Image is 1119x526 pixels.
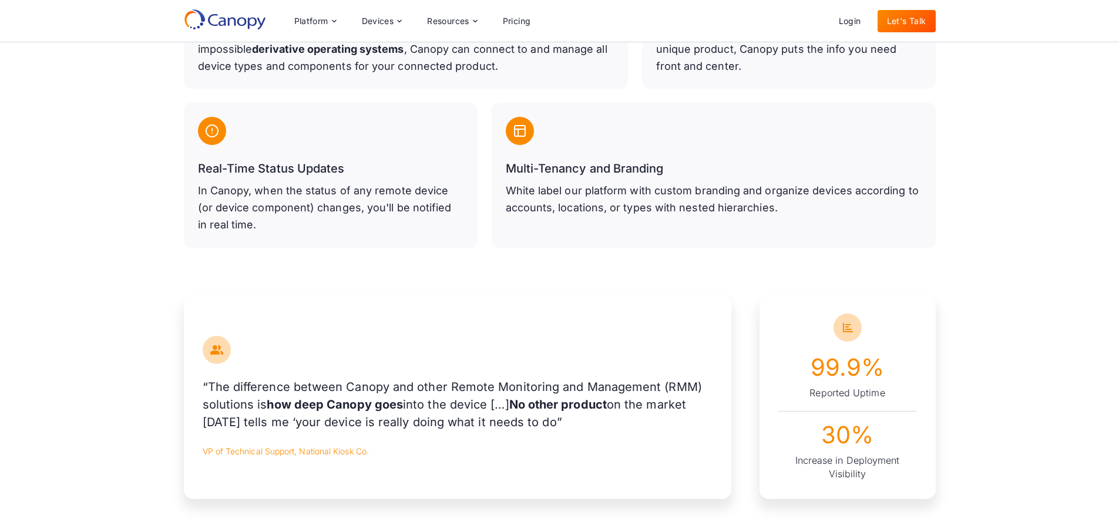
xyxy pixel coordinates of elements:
a: Login [829,10,871,32]
div: Devices [362,17,394,25]
div: 99.9% [778,356,917,379]
a: Pricing [493,10,540,32]
h3: Real-Time Status Updates [198,159,463,178]
p: VP of Technical Support, National Kiosk Co. [203,445,713,457]
div: 30% [778,423,917,447]
div: Increase in Deployment Visibility [778,454,917,480]
div: Platform [294,17,328,25]
a: Let's Talk [878,10,936,32]
div: Platform [285,9,345,33]
p: “The difference between Canopy and other Remote Monitoring and Management (RMM) solutions is into... [203,378,713,431]
div: Devices [352,9,411,33]
strong: No other product [509,397,607,412]
p: In Canopy, when the status of any remote device (or device component) changes, you'll be notified... [198,183,463,233]
div: Reported Uptime [778,386,917,399]
h3: Multi-Tenancy and Branding [506,159,922,178]
strong: how deep Canopy goes [267,397,403,412]
div: Resources [427,17,469,25]
p: White label our platform with custom branding and organize devices according to accounts, locatio... [506,183,922,217]
div: Resources [418,9,486,33]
